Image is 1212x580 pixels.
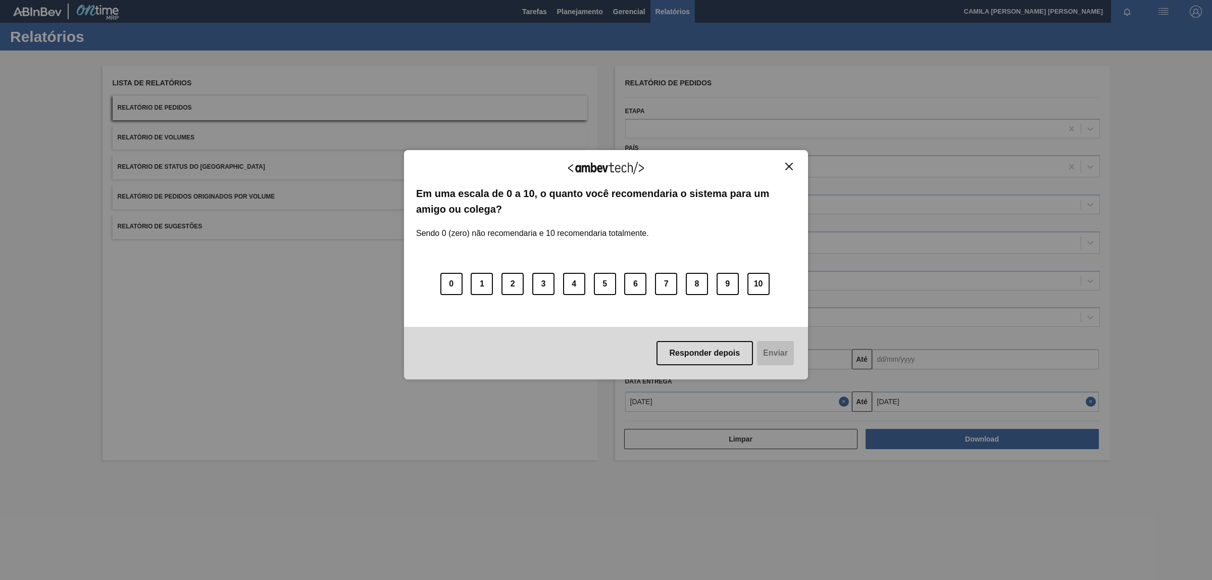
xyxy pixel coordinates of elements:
button: 8 [686,273,708,295]
button: Close [782,162,796,171]
button: 7 [655,273,677,295]
button: 10 [747,273,770,295]
label: Sendo 0 (zero) não recomendaria e 10 recomendaria totalmente. [416,217,649,238]
button: 9 [717,273,739,295]
button: Responder depois [656,341,753,365]
button: 4 [563,273,585,295]
button: 5 [594,273,616,295]
img: Close [785,163,793,170]
label: Em uma escala de 0 a 10, o quanto você recomendaria o sistema para um amigo ou colega? [416,186,796,217]
button: 6 [624,273,646,295]
img: Logo Ambevtech [568,162,644,174]
button: 1 [471,273,493,295]
button: 0 [440,273,463,295]
button: 3 [532,273,554,295]
button: 2 [501,273,524,295]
